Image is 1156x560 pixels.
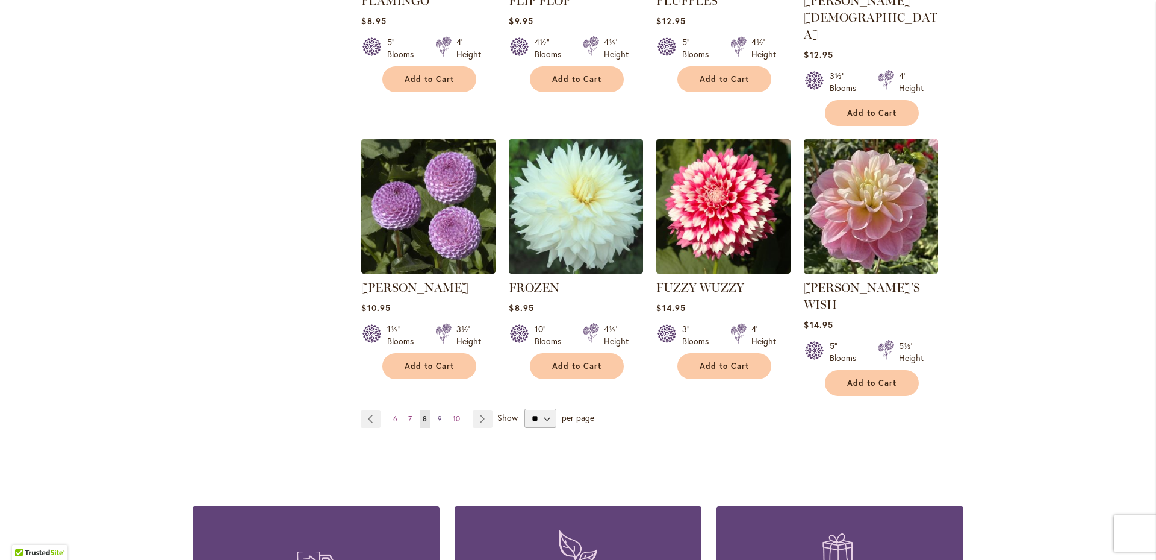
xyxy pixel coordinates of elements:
[847,378,897,388] span: Add to Cart
[825,100,919,126] button: Add to Cart
[847,108,897,118] span: Add to Cart
[405,74,454,84] span: Add to Cart
[530,353,624,379] button: Add to Cart
[656,280,744,295] a: FUZZY WUZZY
[509,302,533,313] span: $8.95
[535,323,568,347] div: 10" Blooms
[656,302,685,313] span: $14.95
[899,70,924,94] div: 4' Height
[361,302,390,313] span: $10.95
[387,323,421,347] div: 1½" Blooms
[751,36,776,60] div: 4½' Height
[509,139,643,274] img: Frozen
[552,361,601,371] span: Add to Cart
[682,323,716,347] div: 3" Blooms
[361,15,386,27] span: $8.95
[387,36,421,60] div: 5" Blooms
[361,265,496,276] a: FRANK HOLMES
[604,323,629,347] div: 4½' Height
[382,66,476,92] button: Add to Cart
[497,412,518,423] span: Show
[450,410,463,428] a: 10
[435,410,445,428] a: 9
[438,414,442,423] span: 9
[700,361,749,371] span: Add to Cart
[530,66,624,92] button: Add to Cart
[408,414,412,423] span: 7
[361,280,468,295] a: [PERSON_NAME]
[509,280,559,295] a: FROZEN
[677,66,771,92] button: Add to Cart
[804,319,833,330] span: $14.95
[456,36,481,60] div: 4' Height
[899,340,924,364] div: 5½' Height
[700,74,749,84] span: Add to Cart
[656,15,685,27] span: $12.95
[562,412,594,423] span: per page
[393,414,397,423] span: 6
[453,414,460,423] span: 10
[509,265,643,276] a: Frozen
[804,139,938,274] img: Gabbie's Wish
[604,36,629,60] div: 4½' Height
[509,15,533,27] span: $9.95
[390,410,400,428] a: 6
[830,70,863,94] div: 3½" Blooms
[830,340,863,364] div: 5" Blooms
[423,414,427,423] span: 8
[552,74,601,84] span: Add to Cart
[804,280,920,312] a: [PERSON_NAME]'S WISH
[361,139,496,274] img: FRANK HOLMES
[405,361,454,371] span: Add to Cart
[535,36,568,60] div: 4½" Blooms
[682,36,716,60] div: 5" Blooms
[804,265,938,276] a: Gabbie's Wish
[804,49,833,60] span: $12.95
[382,353,476,379] button: Add to Cart
[456,323,481,347] div: 3½' Height
[656,139,791,274] img: FUZZY WUZZY
[9,517,43,551] iframe: Launch Accessibility Center
[751,323,776,347] div: 4' Height
[825,370,919,396] button: Add to Cart
[677,353,771,379] button: Add to Cart
[405,410,415,428] a: 7
[656,265,791,276] a: FUZZY WUZZY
